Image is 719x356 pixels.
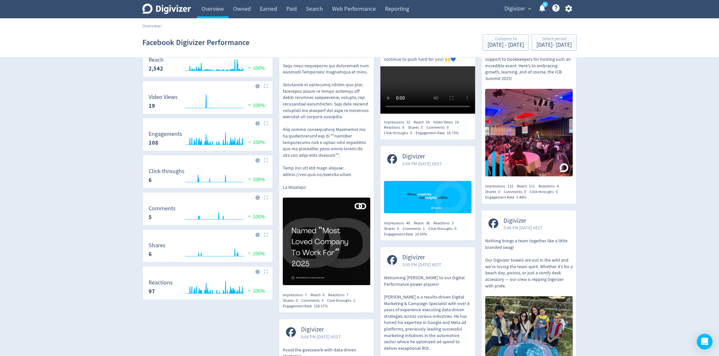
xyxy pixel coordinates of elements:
[529,184,535,189] span: 111
[149,168,184,175] dt: Click-throughs
[447,130,459,136] span: 18.75%
[485,189,504,195] div: Shares
[406,120,410,125] span: 32
[483,34,529,51] button: Compare to[DATE] - [DATE]
[527,6,533,12] span: expand_more
[346,292,348,298] span: 7
[283,303,331,309] div: Engagement Rate
[246,102,265,109] span: 100%
[327,298,359,303] div: Click-throughs
[414,220,433,226] div: Reach
[384,220,414,226] div: Impressions
[516,195,526,200] span: 3.48%
[246,65,265,72] span: 100%
[301,326,341,333] span: Digivizer
[504,4,525,14] span: Digivizer
[264,269,268,274] img: Placeholder
[402,254,441,261] span: Digivizer
[246,214,265,220] span: 100%
[149,250,152,258] strong: 6
[246,176,265,183] span: 100%
[149,287,155,295] strong: 97
[145,57,270,74] svg: Reach 2,542
[296,298,298,303] span: 0
[416,130,462,136] div: Engagement Rate
[145,94,270,111] svg: Video Views 19
[145,242,270,260] svg: Shares 6
[426,125,452,130] div: Comments
[301,298,327,303] div: Comments
[246,102,253,107] img: positive-performance.svg
[264,121,268,125] img: Placeholder
[402,153,442,160] span: Digivizer
[149,213,152,221] strong: 5
[410,130,412,136] span: 0
[536,37,572,42] div: Select period
[311,292,328,298] div: Reach
[246,288,253,293] img: positive-performance.svg
[246,251,265,257] span: 100%
[353,298,355,303] span: 2
[142,32,249,53] h1: Facebook Digivizer Performance
[544,2,546,7] text: 5
[402,125,404,130] span: 6
[384,125,408,130] div: Reactions
[301,333,341,340] span: 8:08 PM [DATE] AEDT
[433,220,457,226] div: Reactions
[145,131,270,148] svg: Engagements 108
[328,292,352,298] div: Reactions
[384,130,416,136] div: Click-throughs
[246,139,265,146] span: 100%
[542,2,548,7] a: 5
[455,120,459,125] span: 19
[502,4,533,14] button: Digivizer
[504,189,530,195] div: Comments
[452,220,454,226] span: 3
[384,120,414,125] div: Impressions
[160,23,162,29] span: /
[283,298,301,303] div: Shares
[507,184,513,189] span: 115
[149,242,166,249] dt: Shares
[305,292,307,298] span: 7
[487,37,524,42] div: Compare to
[406,220,410,226] span: 40
[246,288,265,294] span: 100%
[145,168,270,186] svg: Click-throughs 6
[557,184,559,189] span: 4
[403,226,428,232] div: Comments
[536,42,572,48] div: [DATE] - [DATE]
[264,84,268,88] img: Placeholder
[149,279,173,286] dt: Reactions
[538,184,562,189] div: Reactions
[524,189,526,194] span: 0
[485,184,517,189] div: Impressions
[530,189,561,195] div: Click-throughs
[503,217,543,225] span: Digivizer
[145,205,270,223] svg: Comments 5
[414,120,433,125] div: Reach
[487,42,524,48] div: [DATE] - [DATE]
[485,238,573,289] p: Nothing brings a team together like a little branded swag! Our Digivizer towels are out in the wi...
[556,189,558,194] span: 0
[384,226,403,232] div: Shares
[246,214,253,218] img: positive-performance.svg
[145,280,270,297] svg: Reactions 97
[264,195,268,200] img: Placeholder
[149,93,178,101] dt: Video Views
[149,56,164,64] dt: Reach
[149,176,152,184] strong: 6
[149,130,182,138] dt: Engagements
[402,160,442,167] span: 2:04 PM [DATE] AEDT
[426,120,430,125] span: 29
[384,232,431,237] div: Engagement Rate
[380,146,475,215] a: Digivizer2:04 PM [DATE] AEDT
[423,226,425,231] span: 1
[149,65,163,73] strong: 2,542
[517,184,538,189] div: Reach
[421,125,423,130] span: 0
[246,251,253,255] img: positive-performance.svg
[697,334,712,349] div: Open Intercom Messenger
[246,139,253,144] img: positive-performance.svg
[455,226,456,231] span: 0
